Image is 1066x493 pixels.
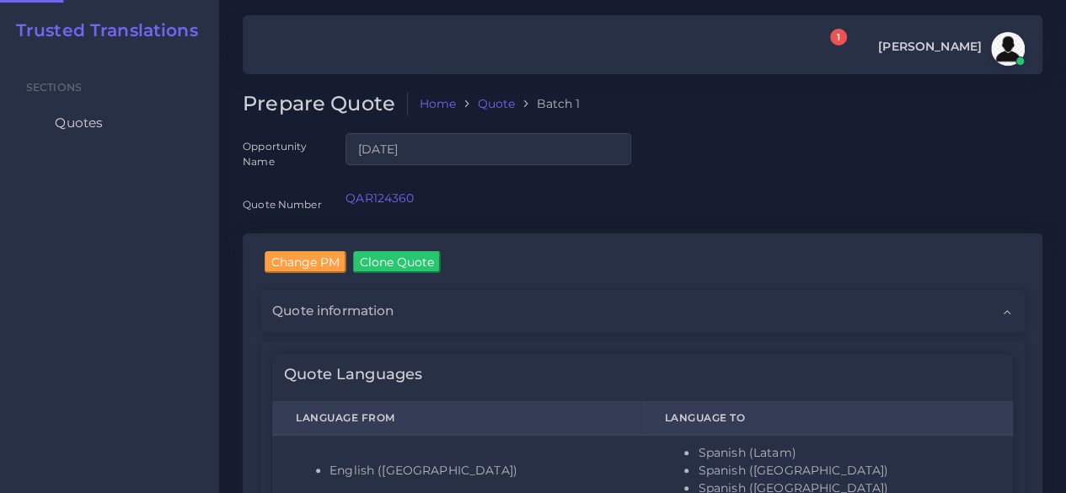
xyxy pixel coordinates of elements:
[698,444,989,462] li: Spanish (Latam)
[243,197,322,212] label: Quote Number
[515,95,580,112] li: Batch 1
[878,40,982,52] span: [PERSON_NAME]
[870,32,1031,66] a: [PERSON_NAME]avatar
[640,401,1013,435] th: Language To
[272,401,640,435] th: Language From
[243,92,408,116] h2: Prepare Quote
[698,462,989,480] li: Spanish ([GEOGRAPHIC_DATA])
[265,251,346,273] input: Change PM
[13,105,206,141] a: Quotes
[243,139,322,169] label: Opportunity Name
[4,20,198,40] a: Trusted Translations
[346,190,414,206] a: QAR124360
[420,95,457,112] a: Home
[284,366,422,384] h4: Quote Languages
[329,462,617,480] li: English ([GEOGRAPHIC_DATA])
[260,290,1025,332] div: Quote information
[991,32,1025,66] img: avatar
[478,95,516,112] a: Quote
[353,251,441,273] input: Clone Quote
[830,29,847,46] span: 1
[272,302,394,320] span: Quote information
[815,38,844,61] a: 1
[55,114,103,132] span: Quotes
[26,81,82,94] span: Sections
